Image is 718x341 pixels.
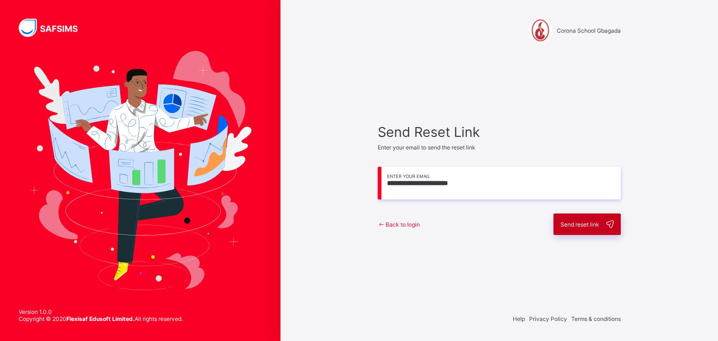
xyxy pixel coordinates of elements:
[560,221,599,228] span: Send reset link
[19,308,183,315] span: Version 1.0.0
[378,144,475,151] span: Enter your email to send the reset link
[378,221,420,228] a: Back to login
[66,315,135,322] strong: Flexisaf Edusoft Limited.
[571,315,621,322] span: Terms & conditions
[19,315,183,322] span: Copyright © 2020 All rights reserved.
[29,51,251,290] img: Hero Image
[557,27,621,34] span: Corona School Gbagada
[19,19,89,37] img: SAFSIMS Logo
[386,221,420,228] span: Back to login
[529,19,552,42] img: Corona School Gbagada
[529,315,567,322] span: Privacy Policy
[513,315,525,322] span: Help
[378,124,621,140] span: Send Reset Link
